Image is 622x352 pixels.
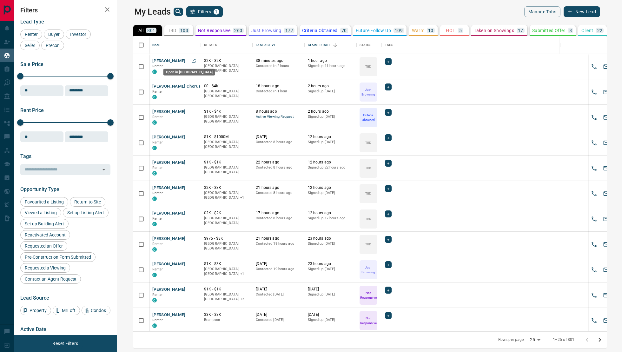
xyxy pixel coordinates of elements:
[385,134,392,141] div: +
[204,165,249,175] p: [GEOGRAPHIC_DATA], [GEOGRAPHIC_DATA]
[446,28,455,33] p: HOT
[204,140,249,149] p: [GEOGRAPHIC_DATA], [GEOGRAPHIC_DATA]
[308,63,353,69] p: Signed up 11 hours ago
[308,210,353,216] p: 12 hours ago
[204,109,249,114] p: $1K - $4K
[385,210,392,217] div: +
[152,191,163,195] span: Renter
[308,109,353,114] p: 2 hours ago
[20,326,46,332] span: Active Date
[360,316,377,325] p: Not Responsive
[152,140,163,144] span: Renter
[66,30,91,39] div: Investor
[591,63,597,70] svg: Call
[152,196,157,201] div: condos.ca
[256,109,301,114] p: 8 hours ago
[198,28,231,33] p: Not Responsive
[256,36,275,54] div: Last Active
[20,252,96,262] div: Pre-Construction Form Submitted
[204,160,249,165] p: $1K - $1K
[308,89,353,94] p: Signed up [DATE]
[201,36,253,54] div: Details
[204,89,249,99] p: [GEOGRAPHIC_DATA], [GEOGRAPHIC_DATA]
[591,190,597,197] svg: Call
[20,6,110,14] h2: Filters
[524,6,560,17] button: Manage Tabs
[308,185,353,190] p: 12 hours ago
[360,36,372,54] div: Status
[174,8,183,16] button: search button
[204,58,249,63] p: $2K - $2K
[20,19,44,25] span: Lead Type
[152,115,163,119] span: Renter
[589,113,599,122] button: Call
[204,36,217,54] div: Details
[385,36,394,54] div: Tags
[43,43,62,48] span: Precon
[152,109,186,115] button: [PERSON_NAME]
[603,241,609,248] svg: Email
[382,36,589,54] div: Tags
[60,308,78,313] span: MrLoft
[308,140,353,145] p: Signed up [DATE]
[589,290,599,300] button: Call
[603,216,609,222] svg: Email
[308,165,353,170] p: Signed up 22 hours ago
[385,236,392,243] div: +
[341,28,347,33] p: 70
[591,241,597,248] svg: Call
[360,290,377,300] p: Not Responsive
[256,292,301,297] p: Contacted [DATE]
[152,185,186,191] button: [PERSON_NAME]
[204,210,249,216] p: $2K - $2K
[308,160,353,165] p: 12 hours ago
[387,185,389,192] span: +
[387,287,389,293] span: +
[385,287,392,294] div: +
[63,208,109,217] div: Set up Listing Alert
[601,62,611,71] button: Email
[152,287,186,293] button: [PERSON_NAME]
[204,216,249,226] p: [GEOGRAPHIC_DATA], [GEOGRAPHIC_DATA]
[593,334,606,346] button: Go to next page
[204,261,249,267] p: $1K - $3K
[331,41,340,50] button: Sort
[387,135,389,141] span: +
[498,337,525,342] p: Rows per page:
[428,28,433,33] p: 10
[601,113,611,122] button: Email
[591,292,597,298] svg: Call
[589,62,599,71] button: Call
[589,189,599,198] button: Call
[581,28,593,33] p: Client
[256,160,301,165] p: 22 hours ago
[152,95,157,99] div: condos.ca
[591,140,597,146] svg: Call
[603,89,609,95] svg: Email
[308,114,353,119] p: Signed up [DATE]
[285,28,293,33] p: 177
[569,28,572,33] p: 8
[20,41,40,50] div: Seller
[387,236,389,242] span: +
[204,241,249,251] p: [GEOGRAPHIC_DATA], [GEOGRAPHIC_DATA]
[256,241,301,246] p: Contacted 19 hours ago
[589,240,599,249] button: Call
[134,7,171,17] h1: My Leads
[20,263,70,273] div: Requested a Viewing
[589,316,599,325] button: Call
[68,32,89,37] span: Investor
[204,317,249,322] p: Brampton
[251,28,281,33] p: Just Browsing
[395,28,403,33] p: 109
[152,236,186,242] button: [PERSON_NAME]
[256,267,301,272] p: Contacted 19 hours ago
[23,276,79,282] span: Contact an Agent Request
[385,160,392,167] div: +
[591,267,597,273] svg: Call
[591,165,597,171] svg: Call
[23,210,59,215] span: Viewed a Listing
[412,28,424,33] p: Warm
[204,63,249,73] p: [GEOGRAPHIC_DATA], [GEOGRAPHIC_DATA]
[152,318,163,322] span: Renter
